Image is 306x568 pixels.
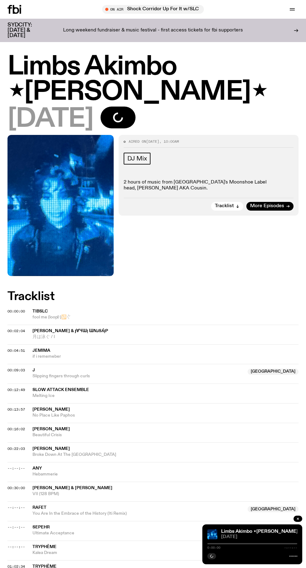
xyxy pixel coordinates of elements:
[32,309,48,313] span: tibslc
[32,348,50,353] span: Jemima
[248,369,299,375] span: [GEOGRAPHIC_DATA]
[124,153,151,165] a: DJ Mix
[221,535,297,539] span: [DATE]
[7,22,47,38] h3: SYDCITY: [DATE] & [DATE]
[32,486,112,490] span: [PERSON_NAME] & [PERSON_NAME]
[32,388,89,392] span: Slow Attack Ensemble
[7,525,25,530] span: --:--:--
[102,5,204,14] button: On AirShock Corridor Up For It w/SLC
[7,408,25,411] button: 00:13:57
[7,107,93,132] span: [DATE]
[7,329,25,333] button: 00:02:04
[7,485,25,490] span: 00:30:00
[32,525,50,529] span: Sepehr
[127,155,147,162] span: DJ Mix
[32,393,299,399] span: Melting Ice
[32,413,299,418] span: No Place Like Paphos
[63,28,243,33] p: Long weekend fundraiser & music festival - first access tickets for fbi supporters
[7,328,25,333] span: 00:02:04
[7,54,299,105] h1: Limbs Akimbo ⋆[PERSON_NAME]⋆
[32,530,299,536] span: Ultimate Acceptance
[7,466,25,471] span: --:--:--
[7,309,25,314] span: 00:00:00
[7,368,25,373] span: 00:09:03
[248,506,299,512] span: [GEOGRAPHIC_DATA]
[32,334,299,340] span: 月は泳ぐ / I
[32,505,47,510] span: Rafet
[32,407,70,412] span: [PERSON_NAME]
[7,427,25,432] span: 00:16:02
[32,491,299,497] span: VII (128 BPM)
[146,139,159,144] span: [DATE]
[32,354,299,360] span: if i rememeber
[221,529,301,534] a: Limbs Akimbo ⋆[PERSON_NAME]⋆
[7,486,25,490] button: 00:30:00
[7,387,25,392] span: 00:12:49
[284,546,297,549] span: -:--:--
[207,546,220,549] span: 0:00:00
[32,466,42,470] span: Any
[32,446,70,451] span: [PERSON_NAME]
[7,388,25,392] button: 00:12:49
[7,291,299,302] h2: Tracklist
[7,505,25,510] span: --:--:--
[159,139,179,144] span: , 10:00am
[7,349,25,352] button: 00:04:51
[32,471,299,477] span: Hebammerie
[32,427,70,431] span: [PERSON_NAME]
[32,511,244,517] span: You Are In the Embrace of the History (Iti Remix)
[124,179,294,191] p: 2 hours of music from [GEOGRAPHIC_DATA]'s Moonshoe Label head, [PERSON_NAME] AKA Cousin.
[246,202,294,211] a: More Episodes
[32,550,299,556] span: Kalea Dream
[211,202,243,211] button: Tracklist
[7,427,25,431] button: 00:16:02
[7,348,25,353] span: 00:04:51
[32,373,244,379] span: Slipping fingers through curls
[32,545,57,549] span: Tryphème
[32,368,35,372] span: J
[32,432,299,438] span: Beautiful Crisis
[32,452,299,458] span: Broke Down At The [GEOGRAPHIC_DATA]
[129,139,146,144] span: Aired on
[32,329,108,333] span: [PERSON_NAME] & ɟɐɥɯᴉ ɯnɹsʎᴉp
[215,204,234,208] span: Tracklist
[7,447,25,451] button: 00:22:03
[7,310,25,313] button: 00:00:00
[7,369,25,372] button: 00:09:03
[7,446,25,451] span: 00:22:03
[7,407,25,412] span: 00:13:57
[32,314,299,320] span: fool me (loop𝄆)🔂〲
[250,204,284,208] span: More Episodes
[7,544,25,549] span: --:--:--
